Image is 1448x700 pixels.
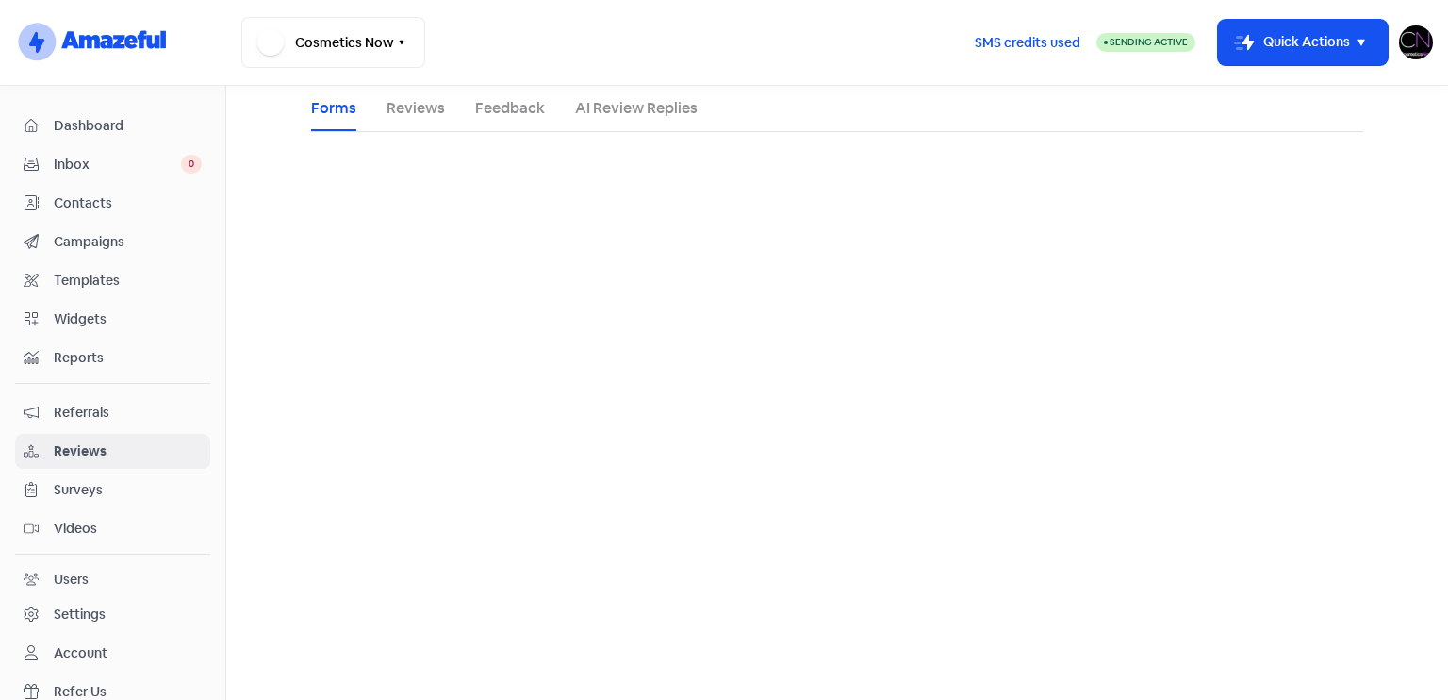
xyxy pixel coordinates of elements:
a: Reports [15,341,210,375]
a: Contacts [15,186,210,221]
a: Videos [15,511,210,546]
img: User [1399,25,1433,59]
span: Reviews [54,442,202,461]
a: Users [15,562,210,597]
a: Campaigns [15,225,210,259]
a: Surveys [15,473,210,508]
a: Referrals [15,395,210,430]
a: Inbox 0 [15,147,210,182]
a: Dashboard [15,108,210,143]
span: Surveys [54,480,202,500]
a: Feedback [475,97,545,120]
span: Contacts [54,193,202,213]
span: 0 [181,155,202,174]
span: Dashboard [54,116,202,136]
button: Cosmetics Now [241,17,425,68]
a: Templates [15,263,210,298]
div: Settings [54,605,106,625]
div: Account [54,643,107,663]
button: Quick Actions [1218,20,1388,65]
a: Sending Active [1096,31,1195,54]
span: Campaigns [54,232,202,252]
a: Reviews [387,97,445,120]
a: SMS credits used [959,31,1096,51]
span: SMS credits used [975,33,1080,53]
span: Referrals [54,403,202,423]
span: Widgets [54,309,202,329]
a: AI Review Replies [575,97,698,120]
a: Widgets [15,302,210,337]
div: Users [54,570,89,590]
a: Settings [15,597,210,632]
span: Reports [54,348,202,368]
span: Videos [54,519,202,539]
span: Inbox [54,155,181,175]
a: Reviews [15,434,210,469]
span: Sending Active [1110,36,1188,48]
a: Forms [311,97,356,120]
span: Templates [54,271,202,291]
a: Account [15,636,210,671]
